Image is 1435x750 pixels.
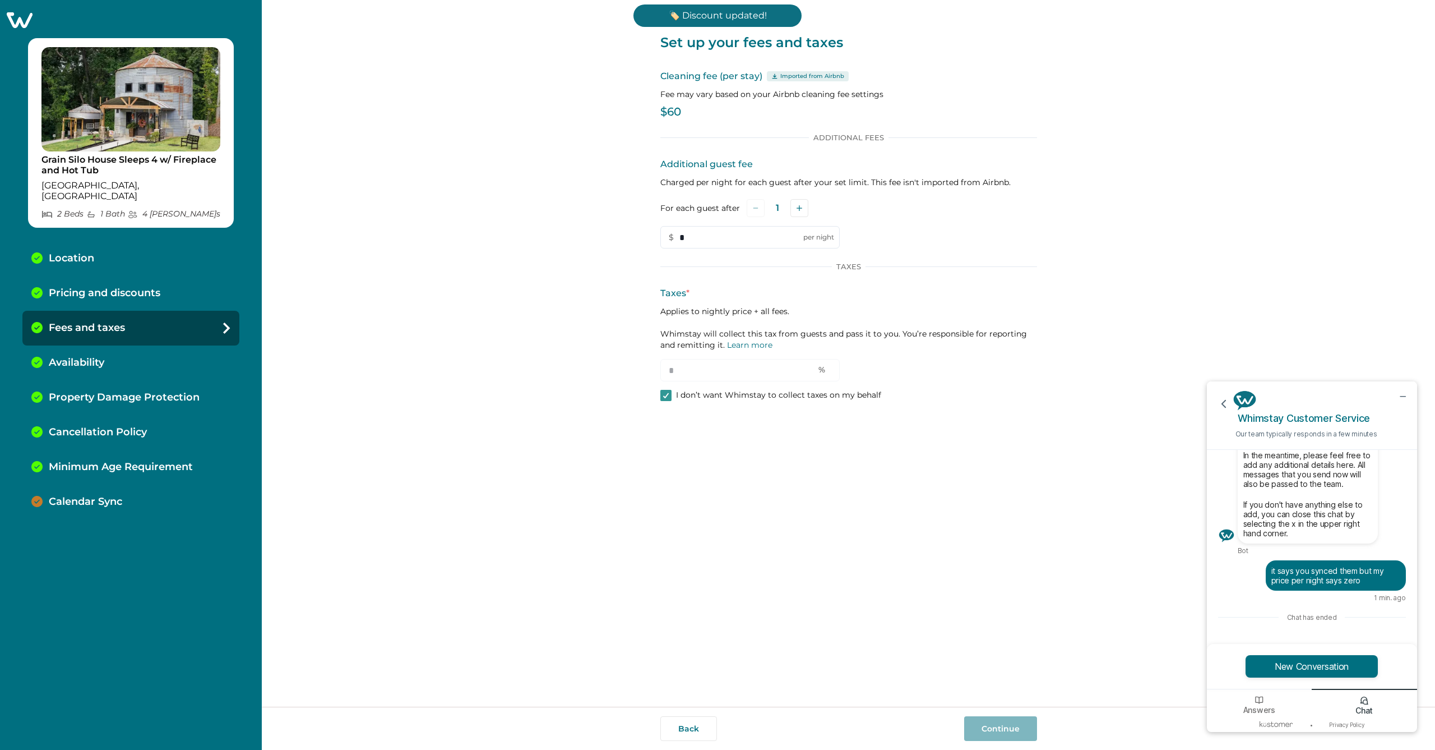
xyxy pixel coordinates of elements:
[660,203,740,214] label: For each guest after
[128,209,220,219] p: 4 [PERSON_NAME] s
[1200,374,1424,739] iframe: Kustomer Widget Iframe
[633,4,802,27] p: 🏷️ Discount updated!
[49,287,160,300] p: Pricing and discounts
[660,107,1037,118] p: $60
[660,34,1037,52] p: Set up your fees and taxes
[747,199,765,217] button: Subtract
[49,426,147,439] p: Cancellation Policy
[49,357,104,369] p: Availability
[809,133,888,142] p: Additional Fees
[964,716,1037,741] button: Continue
[86,209,125,219] p: 1 Bath
[49,252,94,265] p: Location
[780,72,844,81] p: Imported from Airbnb
[832,262,865,271] p: Taxes
[660,89,1037,100] p: Fee may vary based on your Airbnb cleaning fee settings
[41,154,220,176] p: Grain Silo House Sleeps 4 w/ Fireplace and Hot Tub
[676,390,881,401] p: I don’t want Whimstay to collect taxes on my behalf
[776,203,779,214] p: 1
[727,340,772,350] a: Learn more
[660,306,1037,351] p: Applies to nightly price + all fees. Whimstay will collect this tax from guests and pass it to yo...
[660,158,1037,171] p: Additional guest fee
[41,47,220,151] img: propertyImage_Grain Silo House Sleeps 4 w/ Fireplace and Hot Tub
[790,199,808,217] button: Add
[49,461,193,473] p: Minimum Age Requirement
[660,70,1037,83] p: Cleaning fee (per stay)
[660,287,1037,300] p: Taxes
[41,209,84,219] p: 2 Bed s
[660,177,1037,188] p: Charged per night for each guest after your set limit. This fee isn't imported from Airbnb.
[41,180,220,202] p: [GEOGRAPHIC_DATA], [GEOGRAPHIC_DATA]
[49,392,200,404] p: Property Damage Protection
[49,496,122,508] p: Calendar Sync
[660,716,717,741] button: Back
[49,322,125,334] p: Fees and taxes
